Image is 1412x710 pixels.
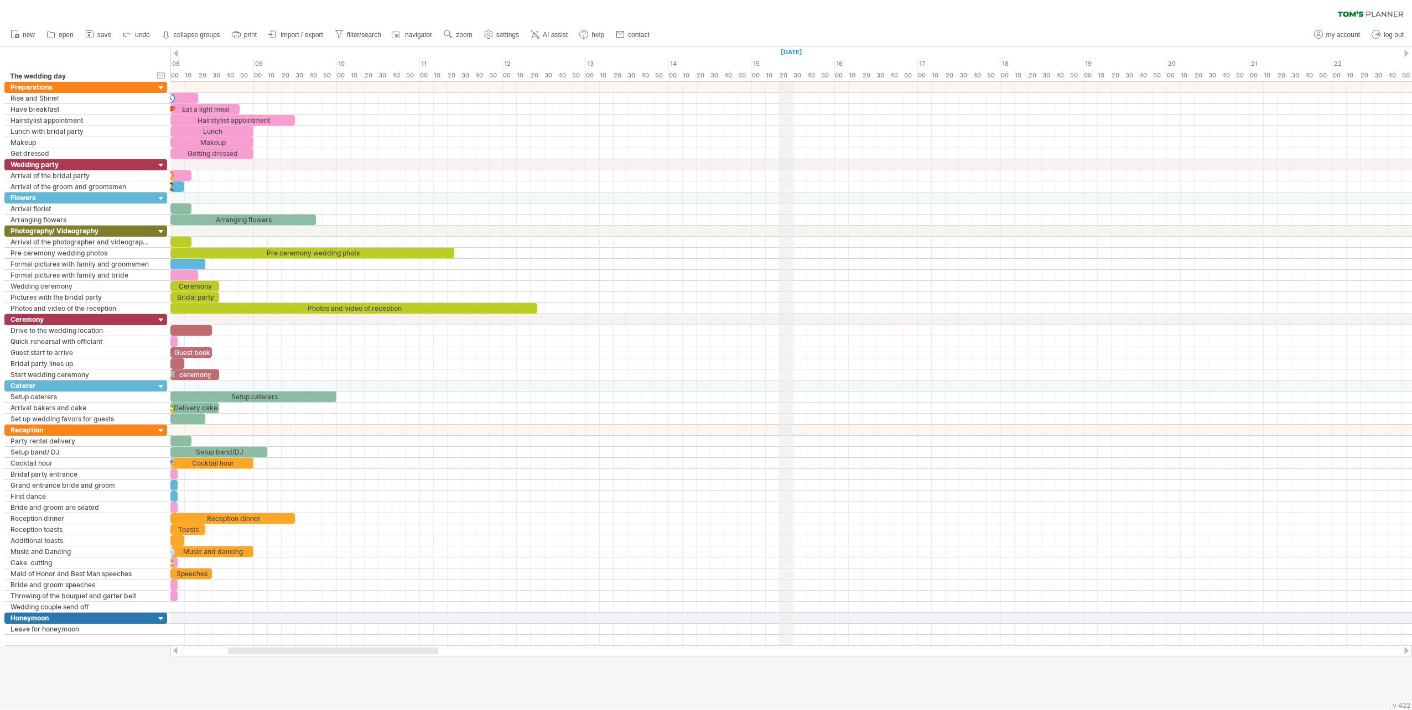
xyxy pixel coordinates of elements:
div: Setup band/DJ [170,447,267,457]
a: navigator [390,28,435,42]
div: Leave for honeymoon [11,624,149,634]
span: zoom [456,31,472,39]
div: 20 [1194,70,1208,81]
div: 20 [696,70,710,81]
div: 18 [1000,58,1083,70]
div: Toasts [170,524,205,535]
div: Setup caterers [170,391,336,402]
div: Bride and groom are seated [11,502,149,513]
span: undo [135,31,150,39]
div: 20 [364,70,378,81]
div: 50 [821,70,834,81]
div: 20 [1277,70,1291,81]
div: 30 [544,70,558,81]
div: 00 [1083,70,1097,81]
div: 40 [973,70,987,81]
div: Photography/ Videography [11,226,149,236]
div: First dance [11,491,149,502]
div: Pre ceremony wedding phots [170,248,454,258]
div: 10 [1014,70,1028,81]
div: 10 [1346,70,1360,81]
div: Guest start to arrive [11,347,149,358]
div: ceremony [170,369,219,380]
div: 50 [1070,70,1083,81]
div: 13 [585,58,668,70]
div: Additional toasts [11,535,149,546]
a: import / export [266,28,326,42]
div: Hairstylist appointment [11,115,149,126]
div: 00 [834,70,848,81]
div: 40 [309,70,323,81]
a: undo [120,28,153,42]
div: Cake cutting [11,557,149,568]
a: filter/search [332,28,385,42]
div: Bride and groom speeches [11,580,149,590]
span: new [23,31,35,39]
div: 11 [419,58,502,70]
div: 15 [751,58,834,70]
div: 00 [253,70,267,81]
a: settings [481,28,522,42]
div: 30 [1125,70,1139,81]
div: 00 [336,70,350,81]
div: Lunch [170,126,253,137]
div: Arranging flowers [11,215,149,225]
div: 50 [572,70,585,81]
div: 50 [323,70,336,81]
div: 50 [1235,70,1249,81]
div: Formal pictures with family and bride [11,270,149,280]
span: import / export [281,31,323,39]
div: Wedding ceremony [11,281,149,291]
div: 20 [862,70,876,81]
div: 20 [945,70,959,81]
div: Grand entrance bride and groom [11,480,149,490]
div: 40 [1139,70,1153,81]
a: save [82,28,115,42]
div: 14 [668,58,751,70]
div: Pictures with the bridal party [11,292,149,302]
div: 00 [668,70,682,81]
div: 30 [959,70,973,81]
div: Arrival of the bridal party [11,170,149,181]
div: 30 [876,70,890,81]
a: AI assist [528,28,571,42]
div: 00 [1000,70,1014,81]
div: Set up wedding favors for guests [11,414,149,424]
div: Music and Dancing [11,546,149,557]
div: 20 [1360,70,1374,81]
span: help [591,31,604,39]
div: 50 [1318,70,1332,81]
div: 10 [184,70,198,81]
div: 10 [931,70,945,81]
div: 21 [1249,58,1332,70]
div: 40 [724,70,738,81]
div: 10 [848,70,862,81]
div: 40 [890,70,904,81]
div: 10 [516,70,530,81]
div: Reception dinner [170,513,295,524]
div: Bridal party entrance [11,469,149,479]
div: Have breakfast [11,104,149,114]
div: Delivery cake [170,403,219,413]
div: Setup caterers [11,391,149,402]
div: 10 [1180,70,1194,81]
div: 50 [240,70,253,81]
div: 30 [378,70,392,81]
div: Setup band/ DJ [11,447,149,457]
a: my account [1311,28,1363,42]
div: 10 [1097,70,1111,81]
div: Photos and video of the reception [11,303,149,314]
div: Caterer [11,380,149,391]
div: Wedding party [11,159,149,170]
div: Preparations [11,82,149,92]
div: Rise and Shine! [11,93,149,103]
div: Ceremony [170,281,219,291]
div: 20 [447,70,461,81]
span: my account [1326,31,1360,39]
div: 12 [502,58,585,70]
div: 40 [392,70,406,81]
div: 10 [336,58,419,70]
div: Drive to the wedding location [11,325,149,336]
div: Reception dinner [11,513,149,524]
div: Guest book [170,347,212,358]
